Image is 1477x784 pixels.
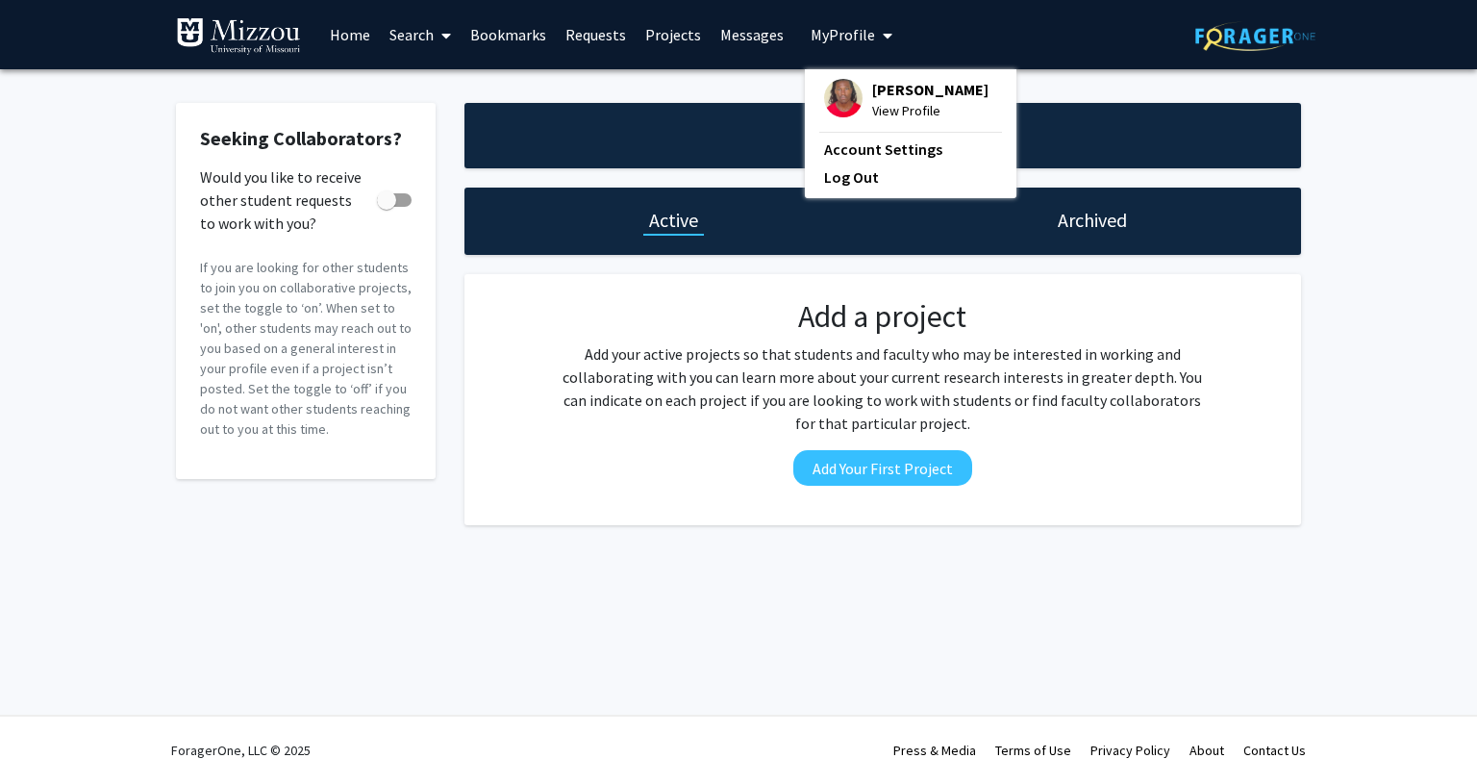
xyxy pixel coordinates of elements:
[872,100,989,121] span: View Profile
[171,717,311,784] div: ForagerOne, LLC © 2025
[380,1,461,68] a: Search
[1058,207,1127,234] h1: Archived
[1243,742,1306,759] a: Contact Us
[811,25,875,44] span: My Profile
[556,1,636,68] a: Requests
[824,79,989,121] div: Profile Picture[PERSON_NAME]View Profile
[636,1,711,68] a: Projects
[649,207,698,234] h1: Active
[557,342,1209,435] p: Add your active projects so that students and faculty who may be interested in working and collab...
[824,79,863,117] img: Profile Picture
[320,1,380,68] a: Home
[1195,21,1315,51] img: ForagerOne Logo
[872,79,989,100] span: [PERSON_NAME]
[200,258,412,440] p: If you are looking for other students to join you on collaborative projects, set the toggle to ‘o...
[200,127,412,150] h2: Seeking Collaborators?
[711,1,793,68] a: Messages
[176,17,301,56] img: University of Missouri Logo
[200,165,369,235] span: Would you like to receive other student requests to work with you?
[793,450,972,486] button: Add Your First Project
[14,697,82,770] iframe: Chat
[824,138,997,161] a: Account Settings
[893,742,976,759] a: Press & Media
[557,298,1209,335] h2: Add a project
[1090,742,1170,759] a: Privacy Policy
[1189,742,1224,759] a: About
[995,742,1071,759] a: Terms of Use
[824,165,997,189] a: Log Out
[461,1,556,68] a: Bookmarks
